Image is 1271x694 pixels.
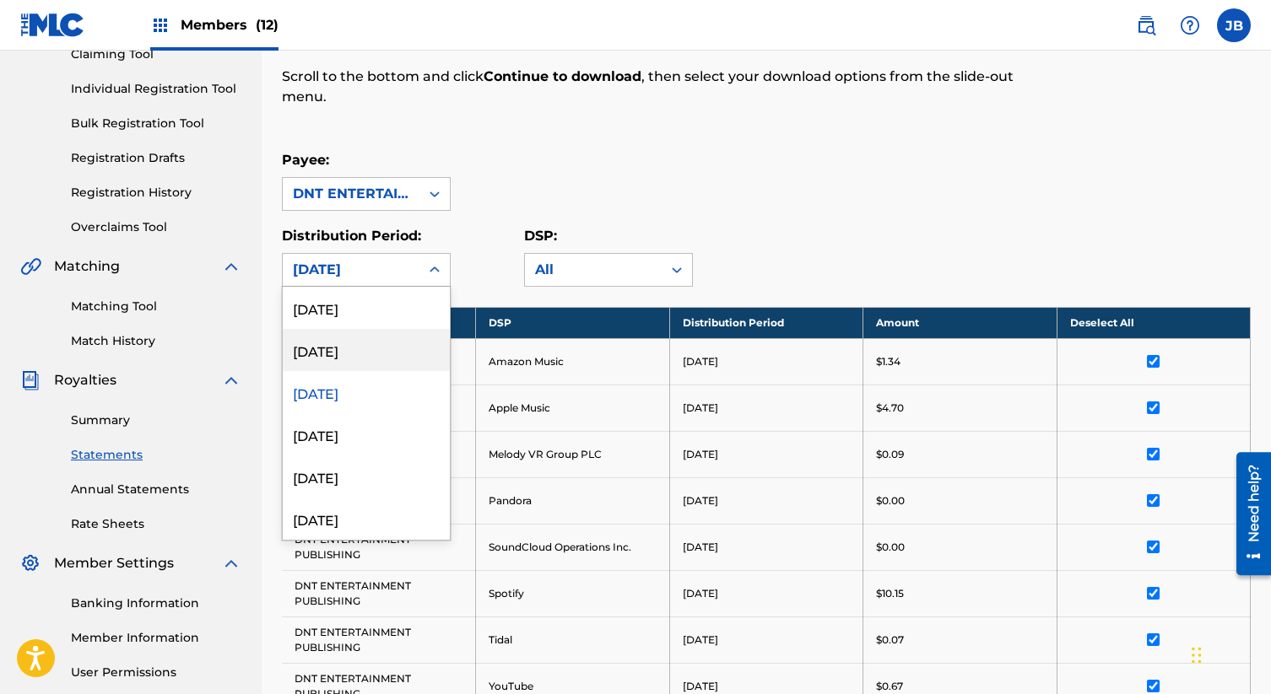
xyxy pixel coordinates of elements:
td: SoundCloud Operations Inc. [476,524,670,570]
p: Scroll to the bottom and click , then select your download options from the slide-out menu. [282,67,1028,107]
a: Individual Registration Tool [71,80,241,98]
div: [DATE] [293,260,409,280]
span: Member Settings [54,553,174,573]
td: Apple Music [476,385,670,431]
div: [DATE] [283,455,450,498]
p: $1.34 [876,354,901,369]
a: Statements [71,446,241,464]
img: Matching [20,256,41,277]
img: Top Rightsholders [150,15,170,35]
iframe: Resource Center [1224,446,1271,582]
td: Tidal [476,616,670,663]
a: Overclaims Tool [71,218,241,236]
p: $0.67 [876,679,903,694]
img: expand [221,370,241,390]
div: Help [1173,8,1207,42]
div: [DATE] [283,413,450,455]
th: Amount [863,307,1057,338]
span: Royalties [54,370,116,390]
td: Melody VR Group PLC [476,431,670,477]
div: User Menu [1217,8,1251,42]
p: $0.07 [876,632,904,648]
td: DNT ENTERTAINMENT PUBLISHING [282,524,476,570]
td: [DATE] [669,338,863,385]
p: $0.00 [876,540,905,555]
a: Summary [71,412,241,429]
div: Drag [1192,630,1202,681]
td: [DATE] [669,385,863,431]
img: Member Settings [20,553,41,573]
iframe: Chat Widget [1187,613,1271,694]
div: [DATE] [283,329,450,371]
span: Members [181,15,279,35]
a: Rate Sheets [71,515,241,533]
a: Banking Information [71,594,241,612]
a: Claiming Tool [71,46,241,63]
th: Distribution Period [669,307,863,338]
a: Annual Statements [71,481,241,498]
td: [DATE] [669,477,863,524]
th: DSP [476,307,670,338]
strong: Continue to download [484,68,641,84]
a: Registration History [71,184,241,202]
td: DNT ENTERTAINMENT PUBLISHING [282,570,476,616]
div: All [535,260,652,280]
a: Registration Drafts [71,149,241,167]
div: [DATE] [283,371,450,413]
td: DNT ENTERTAINMENT PUBLISHING [282,616,476,663]
div: [DATE] [283,287,450,329]
label: DSP: [524,228,557,244]
td: Spotify [476,570,670,616]
th: Deselect All [1057,307,1251,338]
a: Public Search [1129,8,1163,42]
td: Amazon Music [476,338,670,385]
a: Matching Tool [71,298,241,315]
img: MLC Logo [20,13,85,37]
label: Payee: [282,152,329,168]
p: $0.09 [876,447,904,462]
a: Match History [71,332,241,350]
img: Royalties [20,370,41,390]
a: User Permissions [71,664,241,681]
img: expand [221,256,241,277]
td: [DATE] [669,431,863,477]
div: DNT ENTERTAINMENT PUBLISHING [293,184,409,204]
img: help [1180,15,1200,35]
p: $10.15 [876,586,904,601]
td: [DATE] [669,570,863,616]
label: Distribution Period: [282,228,421,244]
a: Member Information [71,629,241,647]
img: expand [221,553,241,573]
span: Matching [54,256,120,277]
div: [DATE] [283,498,450,540]
p: $0.00 [876,493,905,508]
a: Bulk Registration Tool [71,115,241,132]
span: (12) [256,17,279,33]
td: Pandora [476,477,670,524]
p: $4.70 [876,401,904,416]
img: search [1136,15,1156,35]
td: [DATE] [669,524,863,570]
td: [DATE] [669,616,863,663]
